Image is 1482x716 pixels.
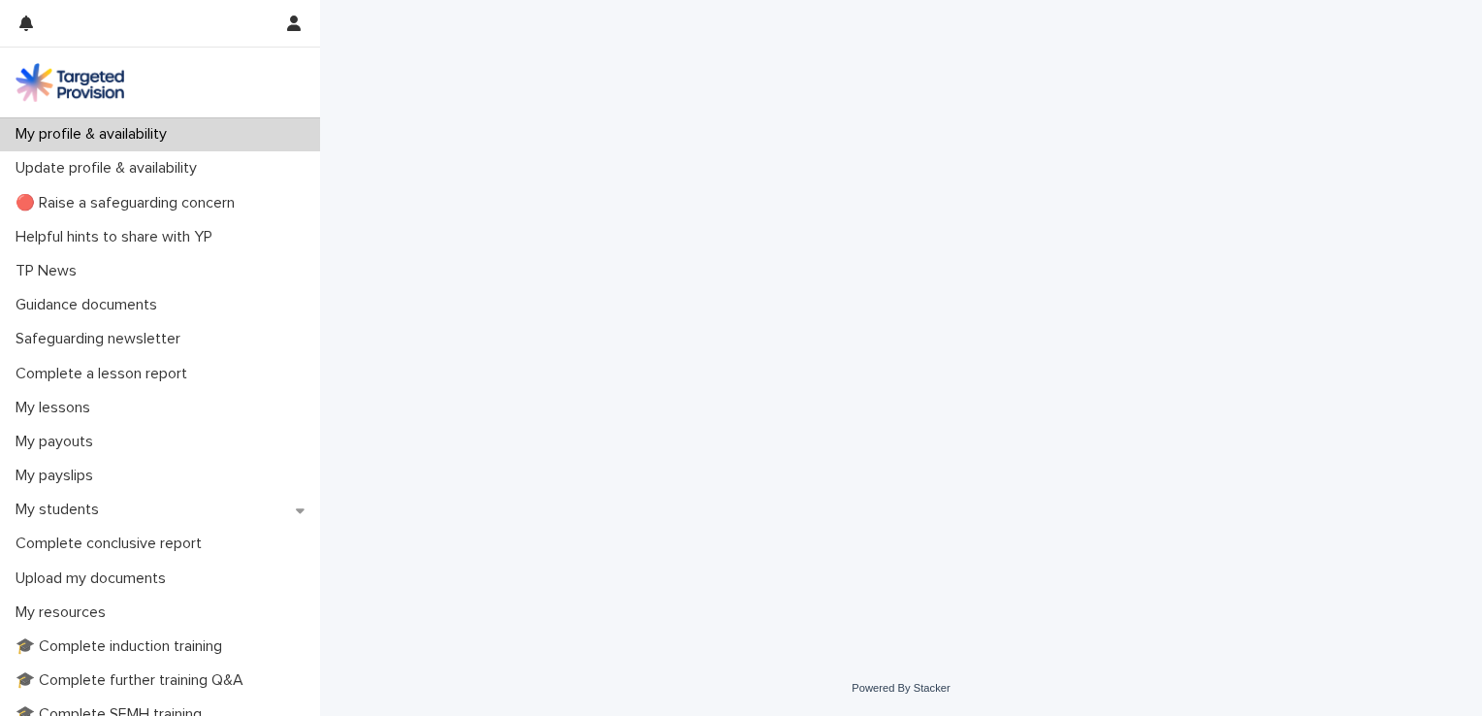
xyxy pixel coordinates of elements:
p: My lessons [8,399,106,417]
p: Upload my documents [8,570,181,588]
p: My payouts [8,433,109,451]
p: Complete conclusive report [8,535,217,553]
p: Update profile & availability [8,159,212,178]
p: TP News [8,262,92,280]
p: Safeguarding newsletter [8,330,196,348]
p: Guidance documents [8,296,173,314]
p: My resources [8,603,121,622]
p: My students [8,501,114,519]
p: 🎓 Complete further training Q&A [8,671,259,690]
p: Helpful hints to share with YP [8,228,228,246]
a: Powered By Stacker [852,682,950,694]
p: My profile & availability [8,125,182,144]
p: 🔴 Raise a safeguarding concern [8,194,250,212]
img: M5nRWzHhSzIhMunXDL62 [16,63,124,102]
p: My payslips [8,467,109,485]
p: 🎓 Complete induction training [8,637,238,656]
p: Complete a lesson report [8,365,203,383]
